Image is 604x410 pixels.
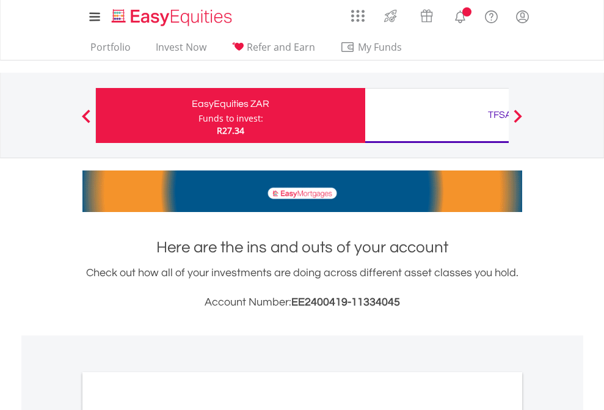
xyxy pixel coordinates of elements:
[227,41,320,60] a: Refer and Earn
[109,7,237,27] img: EasyEquities_Logo.png
[151,41,211,60] a: Invest Now
[507,3,538,30] a: My Profile
[107,3,237,27] a: Home page
[506,115,530,128] button: Next
[217,125,244,136] span: R27.34
[351,9,365,23] img: grid-menu-icon.svg
[74,115,98,128] button: Previous
[82,265,522,311] div: Check out how all of your investments are doing across different asset classes you hold.
[409,3,445,26] a: Vouchers
[198,112,263,125] div: Funds to invest:
[247,40,315,54] span: Refer and Earn
[417,6,437,26] img: vouchers-v2.svg
[340,39,420,55] span: My Funds
[82,294,522,311] h3: Account Number:
[82,236,522,258] h1: Here are the ins and outs of your account
[86,41,136,60] a: Portfolio
[445,3,476,27] a: Notifications
[291,296,400,308] span: EE2400419-11334045
[476,3,507,27] a: FAQ's and Support
[82,170,522,212] img: EasyMortage Promotion Banner
[343,3,373,23] a: AppsGrid
[380,6,401,26] img: thrive-v2.svg
[103,95,358,112] div: EasyEquities ZAR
